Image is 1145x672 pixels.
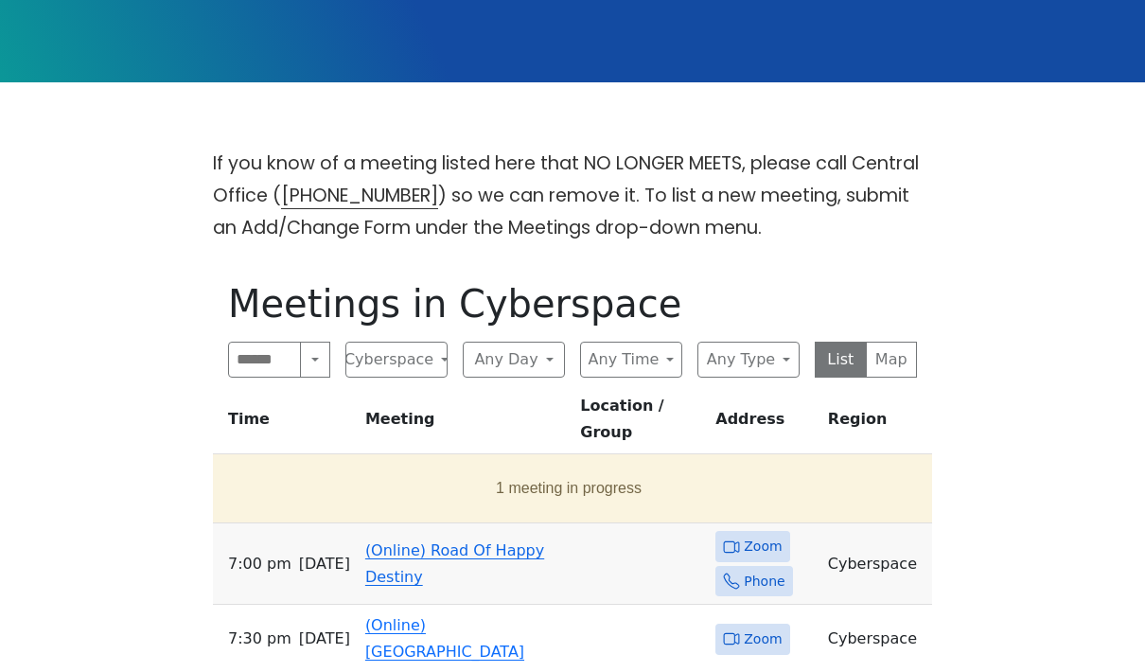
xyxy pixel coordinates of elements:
span: Zoom [744,535,782,558]
span: 7:30 PM [228,626,291,652]
th: Region [820,393,932,454]
td: Cyberspace [820,523,932,605]
button: Search [300,342,330,378]
th: Meeting [358,393,572,454]
span: [DATE] [299,551,350,577]
button: List [815,342,867,378]
th: Address [708,393,820,454]
span: Phone [744,570,784,593]
span: Zoom [744,628,782,651]
a: (Online) Road Of Happy Destiny [365,541,544,586]
button: Cyberspace [345,342,448,378]
button: Any Day [463,342,565,378]
span: 7:00 PM [228,551,291,577]
button: 1 meeting in progress [220,462,917,515]
button: Any Type [697,342,800,378]
button: Any Time [580,342,682,378]
a: (Online) [GEOGRAPHIC_DATA] [365,616,524,661]
th: Location / Group [572,393,708,454]
span: [DATE] [299,626,350,652]
input: Search [228,342,301,378]
button: Map [866,342,918,378]
h1: Meetings in Cyberspace [228,281,917,327]
p: If you know of a meeting listed here that NO LONGER MEETS, please call Central Office ( ) so we c... [213,148,932,244]
th: Time [213,393,358,454]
